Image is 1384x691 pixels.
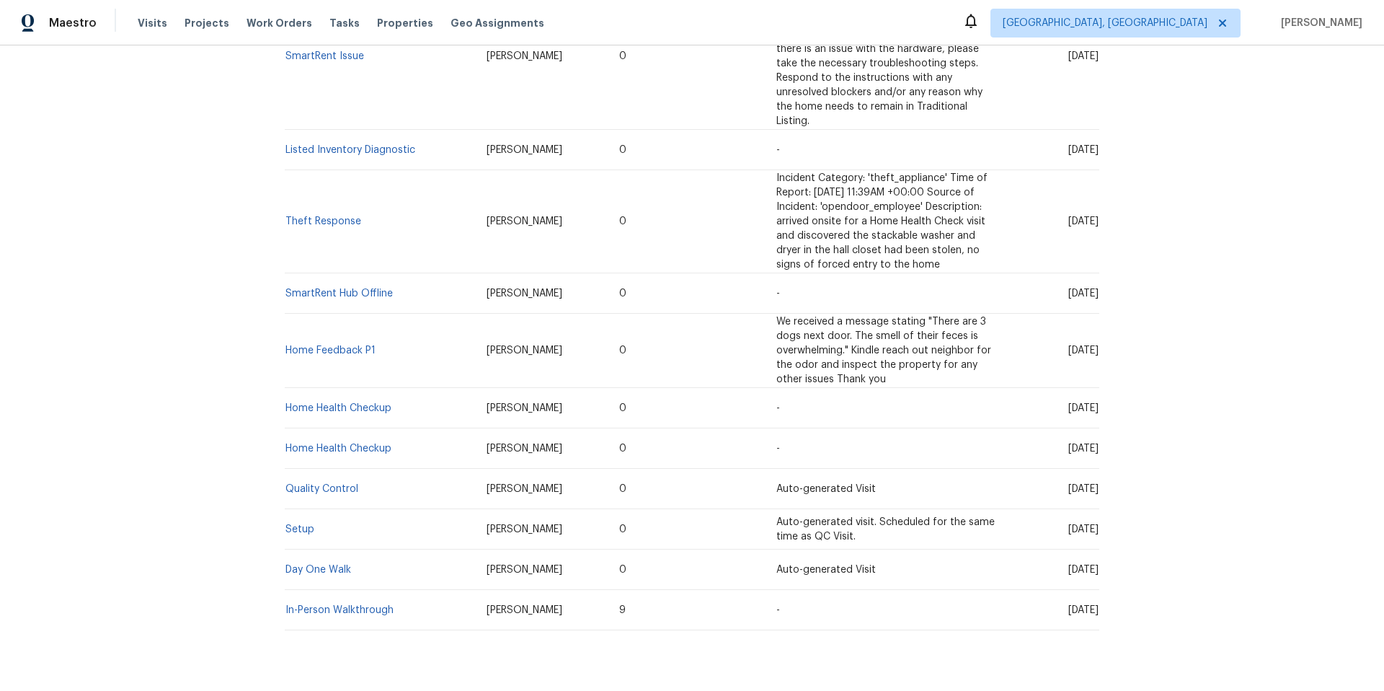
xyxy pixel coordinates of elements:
[138,16,167,30] span: Visits
[619,51,626,61] span: 0
[1068,484,1099,494] span: [DATE]
[1275,16,1362,30] span: [PERSON_NAME]
[619,605,626,615] span: 9
[329,18,360,28] span: Tasks
[619,444,626,454] span: 0
[619,565,626,575] span: 0
[285,403,391,413] a: Home Health Checkup
[776,484,876,494] span: Auto-generated Visit
[776,565,876,575] span: Auto-generated Visit
[487,345,562,356] span: [PERSON_NAME]
[1068,345,1099,356] span: [DATE]
[285,216,361,226] a: Theft Response
[1068,444,1099,454] span: [DATE]
[1068,145,1099,155] span: [DATE]
[285,145,415,155] a: Listed Inventory Diagnostic
[1068,403,1099,413] span: [DATE]
[285,345,376,356] a: Home Feedback P1
[487,484,562,494] span: [PERSON_NAME]
[487,216,562,226] span: [PERSON_NAME]
[247,16,312,30] span: Work Orders
[1068,565,1099,575] span: [DATE]
[285,524,314,534] a: Setup
[1003,16,1207,30] span: [GEOGRAPHIC_DATA], [GEOGRAPHIC_DATA]
[776,403,780,413] span: -
[285,444,391,454] a: Home Health Checkup
[487,605,562,615] span: [PERSON_NAME]
[285,289,393,299] a: SmartRent Hub Offline
[49,16,97,30] span: Maestro
[487,444,562,454] span: [PERSON_NAME]
[619,345,626,356] span: 0
[619,484,626,494] span: 0
[1068,524,1099,534] span: [DATE]
[1068,51,1099,61] span: [DATE]
[285,51,364,61] a: SmartRent Issue
[185,16,229,30] span: Projects
[377,16,433,30] span: Properties
[285,605,394,615] a: In-Person Walkthrough
[487,289,562,299] span: [PERSON_NAME]
[619,524,626,534] span: 0
[1068,605,1099,615] span: [DATE]
[1068,289,1099,299] span: [DATE]
[776,444,780,454] span: -
[776,517,995,542] span: Auto-generated visit. Scheduled for the same time as QC Visit.
[619,403,626,413] span: 0
[776,317,991,384] span: We received a message stating "There are 3 dogs next door. The smell of their feces is overwhelmi...
[619,289,626,299] span: 0
[1068,216,1099,226] span: [DATE]
[451,16,544,30] span: Geo Assignments
[619,216,626,226] span: 0
[487,565,562,575] span: [PERSON_NAME]
[285,565,351,575] a: Day One Walk
[776,173,988,270] span: Incident Category: 'theft_appliance' Time of Report: [DATE] 11:39AM +00:00 Source of Incident: 'o...
[487,524,562,534] span: [PERSON_NAME]
[619,145,626,155] span: 0
[487,51,562,61] span: [PERSON_NAME]
[776,605,780,615] span: -
[285,484,358,494] a: Quality Control
[776,289,780,299] span: -
[487,145,562,155] span: [PERSON_NAME]
[487,403,562,413] span: [PERSON_NAME]
[776,145,780,155] span: -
